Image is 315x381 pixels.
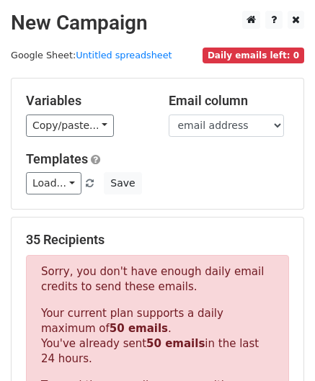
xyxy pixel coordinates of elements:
h5: Variables [26,93,147,109]
strong: 50 emails [146,337,205,350]
a: Untitled spreadsheet [76,50,172,60]
a: Templates [26,151,88,166]
h2: New Campaign [11,11,304,35]
span: Daily emails left: 0 [203,48,304,63]
small: Google Sheet: [11,50,172,60]
a: Daily emails left: 0 [203,50,304,60]
p: Sorry, you don't have enough daily email credits to send these emails. [41,264,274,295]
strong: 50 emails [110,322,168,335]
a: Copy/paste... [26,115,114,137]
h5: Email column [169,93,290,109]
button: Save [104,172,141,194]
h5: 35 Recipients [26,232,289,248]
a: Load... [26,172,81,194]
p: Your current plan supports a daily maximum of . You've already sent in the last 24 hours. [41,306,274,367]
